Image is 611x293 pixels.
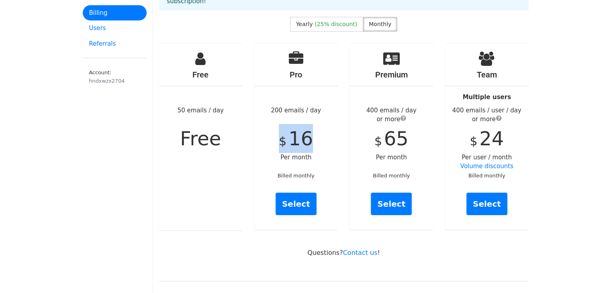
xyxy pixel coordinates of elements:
[296,21,313,27] span: Yearly
[445,43,529,230] div: Per user / month
[445,70,529,79] h4: Team
[83,5,147,21] a: Billing
[159,43,243,230] div: 50 emails / day
[373,173,410,179] small: Billed monthly
[445,106,529,124] div: 400 emails / user / day or more
[571,254,611,293] div: Widget de chat
[83,20,147,36] a: Users
[343,249,378,256] a: Contact us
[371,193,412,215] a: Select
[369,21,391,27] span: Monthly
[159,70,243,79] h4: Free
[278,173,315,179] small: Billed monthly
[254,43,338,230] div: 200 emails / day Per month
[350,43,433,230] div: Per month
[463,94,511,101] strong: Multiple users
[254,70,338,79] h4: Pro
[89,69,140,85] small: Account:
[571,254,611,293] iframe: Chat Widget
[479,127,504,150] span: 24
[89,77,140,85] div: hndxwzx2704
[83,36,147,52] a: Referrals
[374,134,382,148] span: $
[460,163,513,170] a: Volume discounts
[350,106,433,124] div: 400 emails / day or more
[180,127,221,150] span: Free
[350,70,433,79] h4: Premium
[159,248,529,257] p: Questions? !
[384,127,409,150] span: 65
[468,173,505,179] small: Billed monthly
[279,134,286,148] span: $
[466,193,507,215] a: Select
[315,21,357,27] span: (25% discount)
[470,134,477,148] span: $
[288,127,313,150] span: 16
[276,193,317,215] a: Select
